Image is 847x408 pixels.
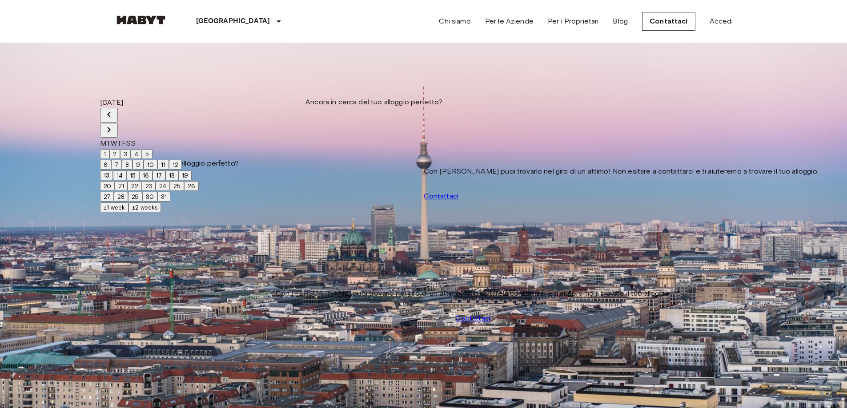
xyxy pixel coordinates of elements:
[157,192,170,202] button: 31
[117,139,121,147] span: Thursday
[100,108,118,123] button: Previous month
[122,160,132,170] button: 8
[196,16,270,27] p: [GEOGRAPHIC_DATA]
[100,192,114,202] button: 27
[114,192,128,202] button: 28
[100,202,128,212] button: ±1 week
[165,170,178,180] button: 18
[613,16,628,27] a: Blog
[156,181,170,191] button: 24
[113,170,126,180] button: 14
[128,181,142,191] button: 22
[131,149,142,159] button: 4
[642,12,695,31] a: Contattaci
[115,181,128,191] button: 21
[100,123,118,138] button: Next month
[710,16,733,27] a: Accedi
[178,170,192,180] button: 19
[548,16,599,27] a: Per i Proprietari
[157,160,169,170] button: 11
[439,16,470,27] a: Chi siamo
[128,192,142,202] button: 29
[100,97,199,108] div: [DATE]
[122,139,126,147] span: Friday
[100,202,199,213] div: Move In Flexibility
[276,288,670,299] span: Con [PERSON_NAME] puoi trovarlo nel giro di un attimo! Non esitare a contattarci e ti aiuteremo a...
[106,139,111,147] span: Tuesday
[126,170,139,180] button: 15
[142,181,156,191] button: 23
[142,149,153,159] button: 5
[126,139,131,147] span: Saturday
[100,160,111,170] button: 6
[100,181,115,191] button: 20
[100,170,113,180] button: 13
[153,170,165,180] button: 17
[144,160,157,170] button: 10
[111,160,122,170] button: 7
[455,313,490,324] a: Contattaci
[132,160,144,170] button: 9
[120,149,131,159] button: 3
[139,170,153,180] button: 16
[109,149,120,159] button: 2
[142,192,157,202] button: 30
[114,16,168,24] img: Habyt
[100,139,106,147] span: Monday
[100,149,109,159] button: 1
[131,139,136,147] span: Sunday
[111,139,117,147] span: Wednesday
[184,181,199,191] button: 26
[305,97,442,107] span: Ancora in cerca del tuo alloggio perfetto?
[485,16,534,27] a: Per le Aziende
[170,181,184,191] button: 25
[169,160,182,170] button: 12
[128,202,161,212] button: ±2 weeks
